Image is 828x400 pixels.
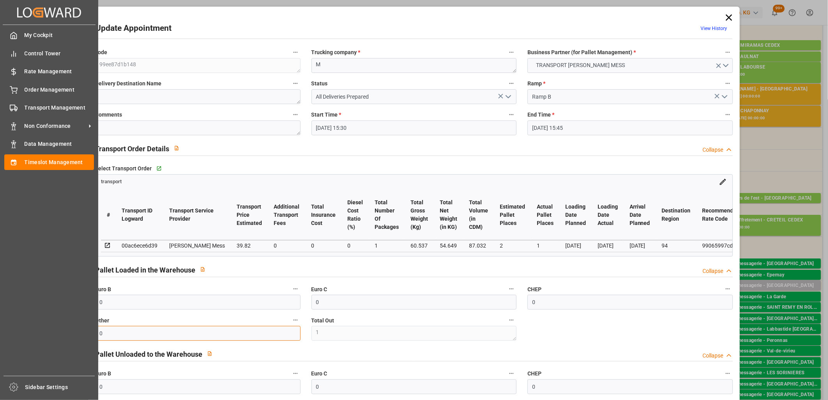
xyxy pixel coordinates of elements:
[502,91,514,103] button: open menu
[25,140,94,148] span: Data Management
[25,50,94,58] span: Control Tower
[311,111,341,119] span: Start Time
[311,370,327,378] span: Euro C
[101,179,122,185] span: transport
[527,285,541,294] span: CHEP
[494,190,531,240] th: Estimated Pallet Places
[702,267,723,275] div: Collapse
[4,82,94,97] a: Order Management
[723,110,733,120] button: End Time *
[592,190,624,240] th: Loading Date Actual
[697,190,746,240] th: Recommended Rate Code
[598,241,618,250] div: [DATE]
[531,190,559,240] th: Actual Pallet Places
[410,241,428,250] div: 60.537
[311,80,328,88] span: Status
[290,78,301,88] button: Delivery Destination Name
[375,241,399,250] div: 1
[527,48,636,57] span: Business Partner (for Pallet Management)
[25,383,95,391] span: Sidebar Settings
[656,190,697,240] th: Destination Region
[290,47,301,57] button: code
[630,241,650,250] div: [DATE]
[723,284,733,294] button: CHEP
[506,284,517,294] button: Euro C
[290,368,301,379] button: Euro B
[195,262,210,277] button: View description
[506,78,517,88] button: Status
[4,136,94,152] a: Data Management
[101,178,122,184] a: transport
[702,146,723,154] div: Collapse
[95,165,152,173] span: Select Transport Order
[96,22,172,35] h2: Update Appointment
[311,89,517,104] input: Type to search/select
[506,315,517,325] button: Total Out
[4,100,94,115] a: Transport Management
[537,241,554,250] div: 1
[290,315,301,325] button: Other
[702,352,723,360] div: Collapse
[4,28,94,43] a: My Cockpit
[440,241,457,250] div: 54.649
[95,48,107,57] span: code
[101,190,116,240] th: #
[559,190,592,240] th: Loading Date Planned
[701,26,727,31] a: View History
[723,368,733,379] button: CHEP
[369,190,405,240] th: Total Number Of Packages
[624,190,656,240] th: Arrival Date Planned
[341,190,369,240] th: Diesel Cost Ratio (%)
[527,80,545,88] span: Ramp
[25,122,86,130] span: Non Conformance
[95,265,195,275] h2: Pallet Loaded in the Warehouse
[311,48,361,57] span: Trucking company
[506,47,517,57] button: Trucking company *
[95,370,111,378] span: Euro B
[434,190,463,240] th: Total Net Weight (in KG)
[4,154,94,170] a: Timeslot Management
[405,190,434,240] th: Total Gross Weight (Kg)
[25,86,94,94] span: Order Management
[527,89,733,104] input: Type to search/select
[311,326,517,341] textarea: 1
[565,241,586,250] div: [DATE]
[25,31,94,39] span: My Cockpit
[237,241,262,250] div: 39.82
[231,190,268,240] th: Transport Price Estimated
[202,346,217,361] button: View description
[702,241,740,250] div: 99065997cdca
[506,368,517,379] button: Euro C
[311,241,336,250] div: 0
[95,143,169,154] h2: Transport Order Details
[463,190,494,240] th: Total Volume (in CDM)
[469,241,488,250] div: 87.032
[116,190,163,240] th: Transport ID Logward
[169,141,184,156] button: View description
[4,46,94,61] a: Control Tower
[95,285,111,294] span: Euro B
[718,91,730,103] button: open menu
[311,285,327,294] span: Euro C
[122,241,157,250] div: 00ac6ece6d39
[95,58,301,73] textarea: 99ee87d1b148
[506,110,517,120] button: Start Time *
[95,111,122,119] span: Comments
[347,241,363,250] div: 0
[305,190,341,240] th: Total Insurance Cost
[290,110,301,120] button: Comments
[311,58,517,73] textarea: M
[527,58,733,73] button: open menu
[527,120,733,135] input: DD-MM-YYYY HH:MM
[4,64,94,79] a: Rate Management
[95,349,202,359] h2: Pallet Unloaded to the Warehouse
[500,241,525,250] div: 2
[311,317,334,325] span: Total Out
[25,67,94,76] span: Rate Management
[274,241,299,250] div: 0
[527,111,554,119] span: End Time
[95,80,161,88] span: Delivery Destination Name
[25,104,94,112] span: Transport Management
[527,370,541,378] span: CHEP
[723,78,733,88] button: Ramp *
